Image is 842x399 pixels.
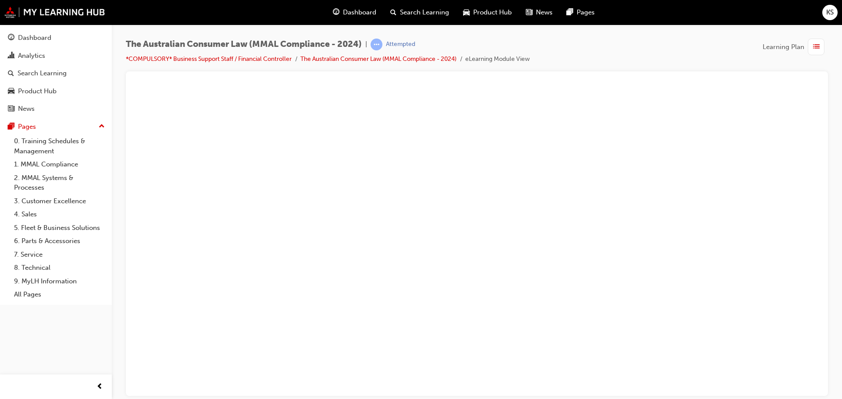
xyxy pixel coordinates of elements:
div: News [18,104,35,114]
a: All Pages [11,288,108,301]
button: DashboardAnalyticsSearch LearningProduct HubNews [4,28,108,119]
span: | [365,39,367,49]
span: prev-icon [96,381,103,392]
a: 0. Training Schedules & Management [11,134,108,158]
a: Analytics [4,48,108,64]
span: KS [826,7,834,18]
span: up-icon [99,121,105,132]
span: car-icon [8,88,14,95]
div: Analytics [18,51,45,61]
a: pages-iconPages [560,4,602,21]
a: search-iconSearch Learning [383,4,456,21]
span: search-icon [8,70,14,78]
button: Pages [4,119,108,135]
a: car-iconProduct Hub [456,4,519,21]
img: mmal [4,7,105,18]
a: guage-iconDashboard [326,4,383,21]
span: learningRecordVerb_ATTEMPT-icon [371,39,382,50]
span: search-icon [390,7,396,18]
a: News [4,101,108,117]
a: 9. MyLH Information [11,275,108,288]
span: Dashboard [343,7,376,18]
span: Search Learning [400,7,449,18]
div: Search Learning [18,68,67,78]
a: 1. MMAL Compliance [11,158,108,171]
div: Dashboard [18,33,51,43]
a: 4. Sales [11,208,108,221]
span: pages-icon [567,7,573,18]
a: 7. Service [11,248,108,261]
span: Pages [577,7,595,18]
div: Attempted [386,40,415,49]
a: 6. Parts & Accessories [11,234,108,248]
a: Product Hub [4,83,108,99]
a: Dashboard [4,30,108,46]
div: Pages [18,122,36,132]
span: guage-icon [8,34,14,42]
a: 3. Customer Excellence [11,194,108,208]
span: guage-icon [333,7,339,18]
span: news-icon [8,105,14,113]
span: News [536,7,553,18]
span: news-icon [526,7,532,18]
span: The Australian Consumer Law (MMAL Compliance - 2024) [126,39,362,49]
a: 8. Technical [11,261,108,275]
span: pages-icon [8,123,14,131]
span: list-icon [813,42,820,53]
a: *COMPULSORY* Business Support Staff / Financial Controller [126,55,292,63]
a: Search Learning [4,65,108,81]
span: Product Hub [473,7,512,18]
span: chart-icon [8,52,14,60]
span: Learning Plan [763,42,804,52]
a: 5. Fleet & Business Solutions [11,221,108,235]
div: Product Hub [18,86,57,96]
a: 2. MMAL Systems & Processes [11,171,108,194]
li: eLearning Module View [465,54,530,64]
a: The Australian Consumer Law (MMAL Compliance - 2024) [300,55,457,63]
button: Learning Plan [763,39,828,55]
button: KS [822,5,838,20]
span: car-icon [463,7,470,18]
a: news-iconNews [519,4,560,21]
